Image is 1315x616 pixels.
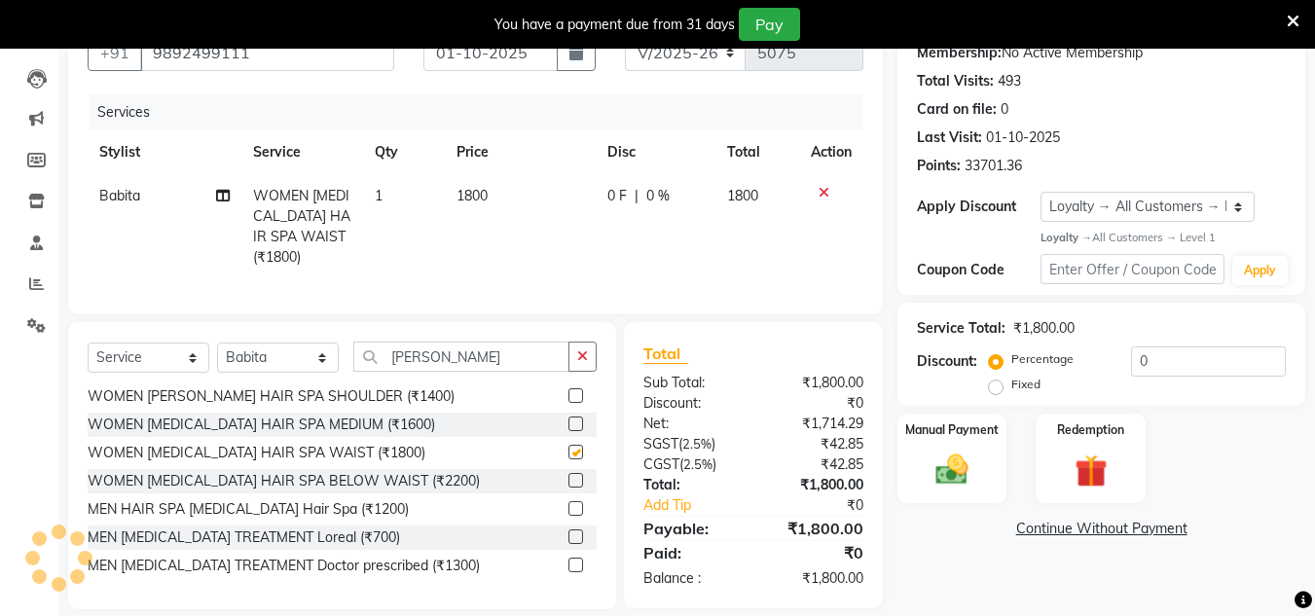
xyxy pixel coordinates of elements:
[727,187,758,204] span: 1800
[753,373,878,393] div: ₹1,800.00
[917,156,961,176] div: Points:
[905,421,999,439] label: Manual Payment
[753,454,878,475] div: ₹42.85
[799,130,863,174] th: Action
[683,456,712,472] span: 2.5%
[629,434,753,454] div: ( )
[917,260,1040,280] div: Coupon Code
[917,99,997,120] div: Card on file:
[457,187,488,204] span: 1800
[253,187,350,266] span: WOMEN [MEDICAL_DATA] HAIR SPA WAIST (₹1800)
[494,15,735,35] div: You have a payment due from 31 days
[629,568,753,589] div: Balance :
[375,187,383,204] span: 1
[88,386,455,407] div: WOMEN [PERSON_NAME] HAIR SPA SHOULDER (₹1400)
[596,130,715,174] th: Disc
[753,541,878,564] div: ₹0
[917,351,977,372] div: Discount:
[629,541,753,564] div: Paid:
[88,443,425,463] div: WOMEN [MEDICAL_DATA] HAIR SPA WAIST (₹1800)
[998,71,1021,91] div: 493
[917,197,1040,217] div: Apply Discount
[917,43,1002,63] div: Membership:
[88,415,435,435] div: WOMEN [MEDICAL_DATA] HAIR SPA MEDIUM (₹1600)
[753,414,878,434] div: ₹1,714.29
[140,34,394,71] input: Search by Name/Mobile/Email/Code
[643,435,678,453] span: SGST
[1041,231,1092,244] strong: Loyalty →
[1011,350,1074,368] label: Percentage
[99,187,140,204] span: Babita
[629,495,774,516] a: Add Tip
[607,186,627,206] span: 0 F
[901,519,1301,539] a: Continue Without Payment
[917,127,982,148] div: Last Visit:
[629,373,753,393] div: Sub Total:
[917,71,994,91] div: Total Visits:
[90,94,878,130] div: Services
[926,451,978,488] img: _cash.svg
[629,517,753,540] div: Payable:
[646,186,670,206] span: 0 %
[775,495,879,516] div: ₹0
[917,318,1005,339] div: Service Total:
[629,393,753,414] div: Discount:
[241,130,364,174] th: Service
[1041,254,1224,284] input: Enter Offer / Coupon Code
[353,342,569,372] input: Search or Scan
[363,130,445,174] th: Qty
[1065,451,1117,490] img: _gift.svg
[715,130,800,174] th: Total
[753,568,878,589] div: ₹1,800.00
[629,454,753,475] div: ( )
[88,499,409,520] div: MEN HAIR SPA [MEDICAL_DATA] Hair Spa (₹1200)
[682,436,712,452] span: 2.5%
[1057,421,1124,439] label: Redemption
[629,414,753,434] div: Net:
[986,127,1060,148] div: 01-10-2025
[88,471,480,491] div: WOMEN [MEDICAL_DATA] HAIR SPA BELOW WAIST (₹2200)
[753,517,878,540] div: ₹1,800.00
[445,130,596,174] th: Price
[1011,376,1041,393] label: Fixed
[88,130,241,174] th: Stylist
[1232,256,1288,285] button: Apply
[88,34,142,71] button: +91
[753,475,878,495] div: ₹1,800.00
[965,156,1022,176] div: 33701.36
[1041,230,1286,246] div: All Customers → Level 1
[635,186,639,206] span: |
[739,8,800,41] button: Pay
[753,393,878,414] div: ₹0
[1001,99,1008,120] div: 0
[643,344,688,364] span: Total
[753,434,878,454] div: ₹42.85
[88,556,480,576] div: MEN [MEDICAL_DATA] TREATMENT Doctor prescribed (₹1300)
[629,475,753,495] div: Total:
[88,527,400,548] div: MEN [MEDICAL_DATA] TREATMENT Loreal (₹700)
[917,43,1286,63] div: No Active Membership
[1013,318,1075,339] div: ₹1,800.00
[643,455,679,473] span: CGST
